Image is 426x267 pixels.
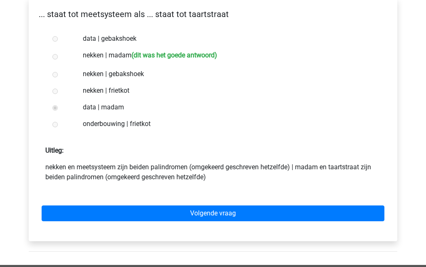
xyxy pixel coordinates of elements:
[83,119,371,129] label: onderbouwing | frietkot
[131,51,217,59] h6: (dit was het goede antwoord)
[45,146,64,154] strong: Uitleg:
[35,8,391,20] p: ... staat tot meetsysteem als ... staat tot taartstraat
[83,86,371,96] label: nekken | frietkot
[83,50,371,62] label: nekken | madam
[42,205,384,221] a: Volgende vraag
[83,102,371,112] label: data | madam
[45,162,381,182] p: nekken en meetsysteem zijn beiden palindromen (omgekeerd geschreven hetzelfde) | madam en taartst...
[83,69,371,79] label: nekken | gebakshoek
[83,34,371,44] label: data | gebakshoek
